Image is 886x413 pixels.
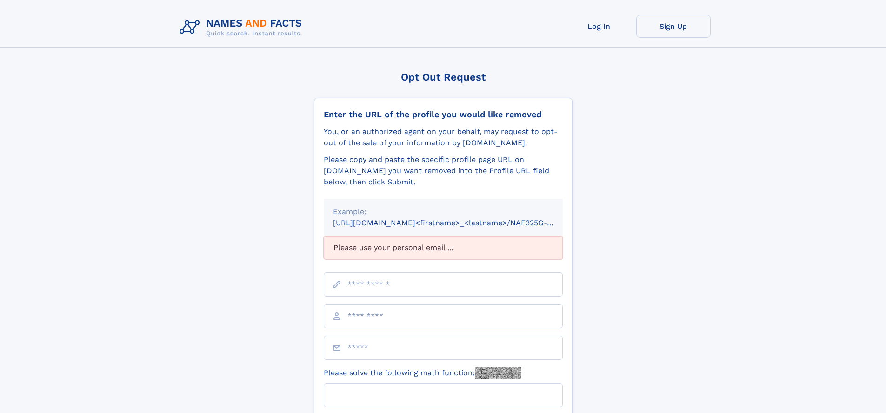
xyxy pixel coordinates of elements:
div: You, or an authorized agent on your behalf, may request to opt-out of the sale of your informatio... [324,126,563,149]
div: Enter the URL of the profile you would like removed [324,109,563,120]
div: Example: [333,206,553,217]
label: Please solve the following math function: [324,367,521,379]
div: Please copy and paste the specific profile page URL on [DOMAIN_NAME] you want removed into the Pr... [324,154,563,188]
small: [URL][DOMAIN_NAME]<firstname>_<lastname>/NAF325G-xxxxxxxx [333,218,580,227]
a: Sign Up [636,15,711,38]
img: Logo Names and Facts [176,15,310,40]
div: Please use your personal email ... [324,236,563,259]
a: Log In [562,15,636,38]
div: Opt Out Request [314,71,573,83]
